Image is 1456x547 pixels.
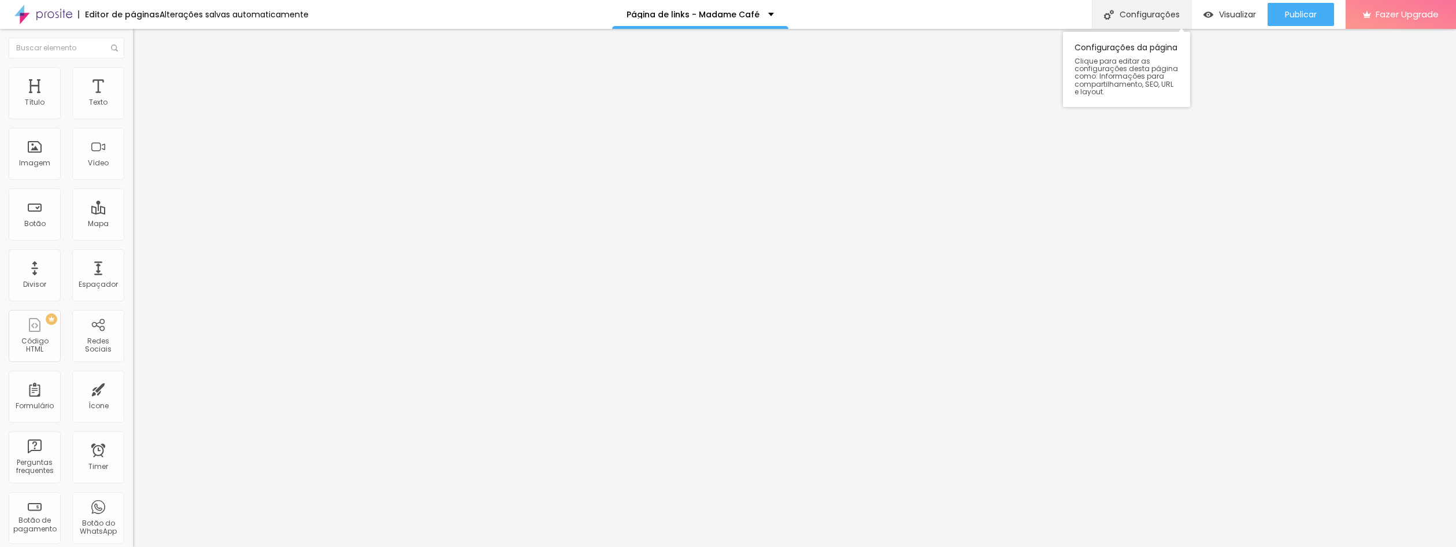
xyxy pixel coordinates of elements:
[75,519,121,536] div: Botão do WhatsApp
[111,45,118,51] img: Icone
[1285,10,1317,19] span: Publicar
[78,10,160,19] div: Editor de páginas
[88,159,109,167] div: Vídeo
[627,10,760,19] p: Página de links - Madame Café
[88,220,109,228] div: Mapa
[16,402,54,410] div: Formulário
[1203,10,1213,20] img: view-1.svg
[1063,32,1190,107] div: Configurações da página
[88,402,109,410] div: Ícone
[79,280,118,289] div: Espaçador
[25,98,45,106] div: Título
[24,220,46,228] div: Botão
[160,10,309,19] div: Alterações salvas automaticamente
[1104,10,1114,20] img: Icone
[1219,10,1256,19] span: Visualizar
[89,98,108,106] div: Texto
[12,516,57,533] div: Botão de pagamento
[23,280,46,289] div: Divisor
[1192,3,1268,26] button: Visualizar
[1075,57,1179,95] span: Clique para editar as configurações desta página como: Informações para compartilhamento, SEO, UR...
[12,337,57,354] div: Código HTML
[19,159,50,167] div: Imagem
[88,463,108,471] div: Timer
[12,459,57,475] div: Perguntas frequentes
[133,29,1456,547] iframe: Editor
[1268,3,1334,26] button: Publicar
[9,38,124,58] input: Buscar elemento
[75,337,121,354] div: Redes Sociais
[1376,9,1439,19] span: Fazer Upgrade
